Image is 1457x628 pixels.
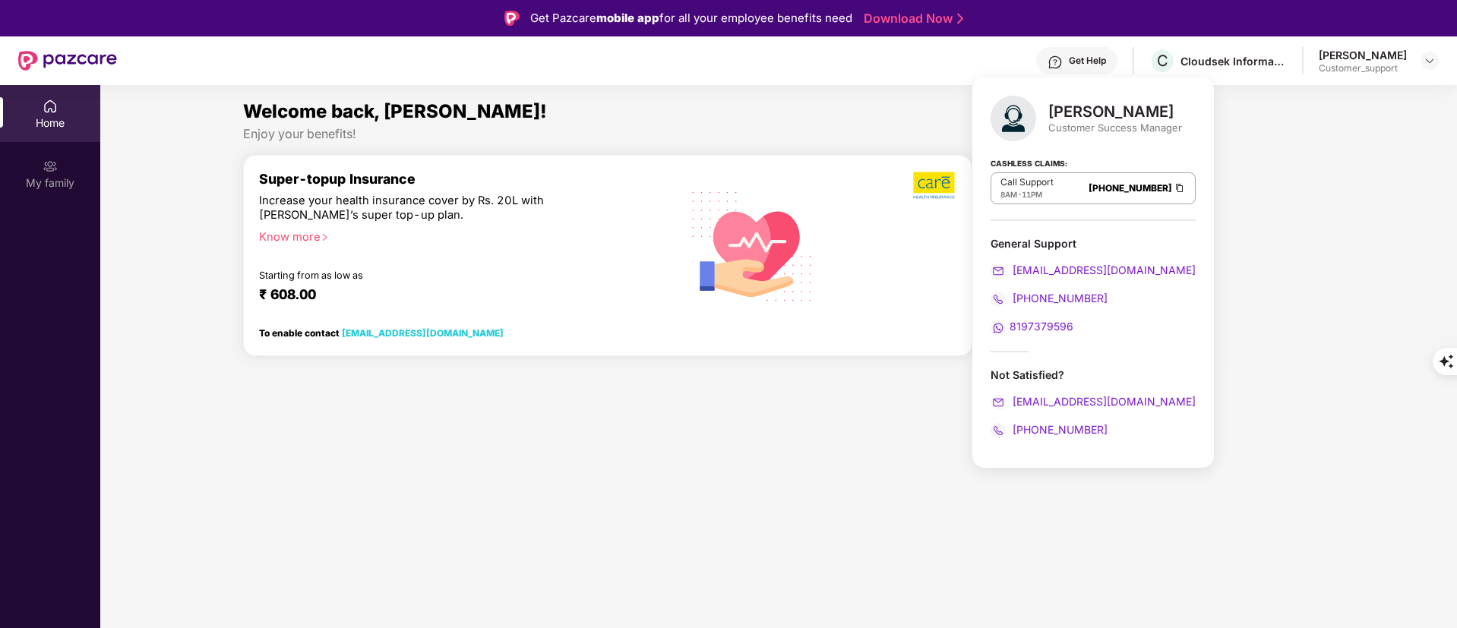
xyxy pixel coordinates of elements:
a: [PHONE_NUMBER] [991,292,1108,305]
img: svg+xml;base64,PHN2ZyB4bWxucz0iaHR0cDovL3d3dy53My5vcmcvMjAwMC9zdmciIHhtbG5zOnhsaW5rPSJodHRwOi8vd3... [991,96,1036,141]
p: Call Support [1000,176,1054,188]
a: 8197379596 [991,320,1073,333]
span: 11PM [1022,190,1042,199]
strong: Cashless Claims: [991,154,1067,171]
img: Stroke [957,11,963,27]
img: svg+xml;base64,PHN2ZyB4bWxucz0iaHR0cDovL3d3dy53My5vcmcvMjAwMC9zdmciIHdpZHRoPSIyMCIgaGVpZ2h0PSIyMC... [991,395,1006,410]
span: [EMAIL_ADDRESS][DOMAIN_NAME] [1010,395,1196,408]
div: Cloudsek Information Security Private Limited [1180,54,1287,68]
a: [EMAIL_ADDRESS][DOMAIN_NAME] [991,395,1196,408]
div: Super-topup Insurance [259,171,666,187]
div: - [1000,188,1054,200]
img: Logo [504,11,520,26]
span: [PHONE_NUMBER] [1010,423,1108,436]
a: [PHONE_NUMBER] [1089,182,1172,194]
img: svg+xml;base64,PHN2ZyB4bWxucz0iaHR0cDovL3d3dy53My5vcmcvMjAwMC9zdmciIHdpZHRoPSIyMCIgaGVpZ2h0PSIyMC... [991,423,1006,438]
div: Not Satisfied? [991,368,1196,382]
img: svg+xml;base64,PHN2ZyB3aWR0aD0iMjAiIGhlaWdodD0iMjAiIHZpZXdCb3g9IjAgMCAyMCAyMCIgZmlsbD0ibm9uZSIgeG... [43,159,58,174]
img: New Pazcare Logo [18,51,117,71]
span: [EMAIL_ADDRESS][DOMAIN_NAME] [1010,264,1196,276]
div: Get Help [1069,55,1106,67]
div: ₹ 608.00 [259,286,651,305]
div: [PERSON_NAME] [1048,103,1182,121]
img: svg+xml;base64,PHN2ZyBpZD0iSG9tZSIgeG1sbnM9Imh0dHA6Ly93d3cudzMub3JnLzIwMDAvc3ZnIiB3aWR0aD0iMjAiIG... [43,99,58,114]
img: b5dec4f62d2307b9de63beb79f102df3.png [913,171,956,200]
div: Enjoy your benefits! [243,126,1315,142]
a: [EMAIL_ADDRESS][DOMAIN_NAME] [991,264,1196,276]
strong: mobile app [596,11,659,25]
img: svg+xml;base64,PHN2ZyB4bWxucz0iaHR0cDovL3d3dy53My5vcmcvMjAwMC9zdmciIHdpZHRoPSIyMCIgaGVpZ2h0PSIyMC... [991,320,1006,336]
span: 8AM [1000,190,1017,199]
span: Welcome back, [PERSON_NAME]! [243,100,547,122]
div: Customer_support [1319,62,1407,74]
div: Know more [259,230,657,241]
img: Clipboard Icon [1174,181,1186,194]
a: [EMAIL_ADDRESS][DOMAIN_NAME] [342,327,504,339]
div: Not Satisfied? [991,368,1196,438]
img: svg+xml;base64,PHN2ZyB4bWxucz0iaHR0cDovL3d3dy53My5vcmcvMjAwMC9zdmciIHdpZHRoPSIyMCIgaGVpZ2h0PSIyMC... [991,292,1006,307]
div: To enable contact [259,327,504,338]
a: Download Now [864,11,959,27]
span: right [321,233,329,241]
a: [PHONE_NUMBER] [991,423,1108,436]
span: C [1157,52,1168,70]
div: General Support [991,236,1196,336]
div: Customer Success Manager [1048,121,1182,134]
div: Starting from as low as [259,270,602,280]
span: [PHONE_NUMBER] [1010,292,1108,305]
img: svg+xml;base64,PHN2ZyB4bWxucz0iaHR0cDovL3d3dy53My5vcmcvMjAwMC9zdmciIHdpZHRoPSIyMCIgaGVpZ2h0PSIyMC... [991,264,1006,279]
div: Increase your health insurance cover by Rs. 20L with [PERSON_NAME]’s super top-up plan. [259,194,600,223]
div: [PERSON_NAME] [1319,48,1407,62]
img: svg+xml;base64,PHN2ZyBpZD0iRHJvcGRvd24tMzJ4MzIiIHhtbG5zPSJodHRwOi8vd3d3LnczLm9yZy8yMDAwL3N2ZyIgd2... [1424,55,1436,67]
div: Get Pazcare for all your employee benefits need [530,9,852,27]
span: 8197379596 [1010,320,1073,333]
img: svg+xml;base64,PHN2ZyBpZD0iSGVscC0zMngzMiIgeG1sbnM9Imh0dHA6Ly93d3cudzMub3JnLzIwMDAvc3ZnIiB3aWR0aD... [1048,55,1063,70]
div: General Support [991,236,1196,251]
img: svg+xml;base64,PHN2ZyB4bWxucz0iaHR0cDovL3d3dy53My5vcmcvMjAwMC9zdmciIHhtbG5zOnhsaW5rPSJodHRwOi8vd3... [680,172,825,319]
